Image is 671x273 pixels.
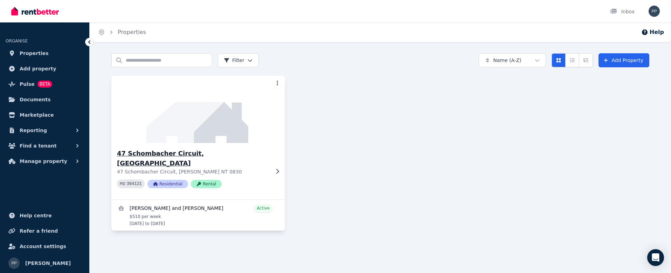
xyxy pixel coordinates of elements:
span: Find a tenant [20,142,57,150]
span: Refer a friend [20,227,58,235]
a: 47 Schombacher Circuit, Moulden47 Schombacher Circuit, [GEOGRAPHIC_DATA]47 Schombacher Circuit, [... [111,76,285,199]
p: 47 Schombacher Circuit, [PERSON_NAME] NT 0830 [117,168,270,175]
a: PulseBETA [6,77,84,91]
span: Filter [224,57,244,64]
button: More options [272,79,282,88]
button: Filter [218,53,259,67]
button: Expanded list view [579,53,593,67]
a: Add Property [599,53,649,67]
span: Account settings [20,242,66,251]
a: Properties [118,29,146,35]
a: Documents [6,93,84,107]
span: [PERSON_NAME] [25,259,71,267]
span: Reporting [20,126,47,135]
button: Help [641,28,664,36]
button: Card view [552,53,566,67]
code: 304121 [127,182,142,186]
div: Open Intercom Messenger [647,249,664,266]
span: Pulse [20,80,35,88]
span: Marketplace [20,111,54,119]
img: RentBetter [11,6,59,16]
button: Find a tenant [6,139,84,153]
button: Compact list view [565,53,579,67]
a: Help centre [6,209,84,223]
a: Marketplace [6,108,84,122]
span: Manage property [20,157,67,165]
a: Properties [6,46,84,60]
img: Patrick Pagin [649,6,660,17]
span: Name (A-Z) [493,57,521,64]
button: Reporting [6,123,84,137]
a: Account settings [6,239,84,253]
button: Manage property [6,154,84,168]
div: Inbox [610,8,635,15]
div: View options [552,53,593,67]
span: BETA [37,81,52,88]
span: Documents [20,95,51,104]
nav: Breadcrumb [90,22,154,42]
a: Refer a friend [6,224,84,238]
button: Name (A-Z) [479,53,546,67]
span: Add property [20,64,56,73]
span: Help centre [20,211,52,220]
span: ORGANISE [6,39,28,43]
img: Patrick Pagin [8,258,20,269]
a: View details for Melanie Webb and Andrew Gatehouse [111,200,285,231]
a: Add property [6,62,84,76]
h3: 47 Schombacher Circuit, [GEOGRAPHIC_DATA] [117,149,270,168]
span: Rental [191,180,222,188]
span: Residential [147,180,188,188]
span: Properties [20,49,49,57]
small: PID [120,182,125,186]
img: 47 Schombacher Circuit, Moulden [107,74,290,145]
